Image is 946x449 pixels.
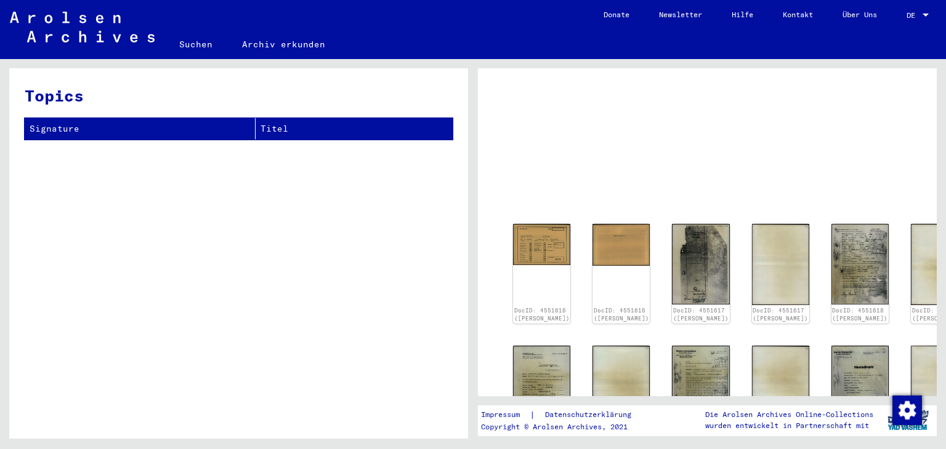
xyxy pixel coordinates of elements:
p: Die Arolsen Archives Online-Collections [705,409,873,420]
img: 001.jpg [513,346,570,426]
img: 002.jpg [752,346,809,427]
img: 001.jpg [831,224,889,304]
h3: Topics [25,84,452,108]
p: Copyright © Arolsen Archives, 2021 [481,421,646,432]
th: Signature [25,118,256,140]
a: DocID: 4551617 ([PERSON_NAME]) [753,307,808,322]
a: Impressum [481,408,530,421]
span: DE [907,11,920,20]
img: 002.jpg [752,224,809,305]
img: 001.jpg [831,346,889,426]
img: 001.jpg [513,224,570,265]
img: yv_logo.png [885,405,931,435]
img: 001.jpg [672,224,729,304]
a: DocID: 4551616 ([PERSON_NAME]) [514,307,570,322]
p: wurden entwickelt in Partnerschaft mit [705,420,873,431]
img: Zustimmung ändern [892,395,922,425]
img: Arolsen_neg.svg [10,12,155,42]
img: 001.jpg [672,346,729,426]
a: DocID: 4551616 ([PERSON_NAME]) [594,307,649,322]
a: Datenschutzerklärung [535,408,646,421]
div: | [481,408,646,421]
img: 002.jpg [592,224,650,266]
a: Suchen [164,30,227,59]
a: DocID: 4551618 ([PERSON_NAME]) [832,307,887,322]
th: Titel [256,118,453,140]
a: Archiv erkunden [227,30,340,59]
a: DocID: 4551617 ([PERSON_NAME]) [673,307,729,322]
img: 002.jpg [592,346,650,427]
